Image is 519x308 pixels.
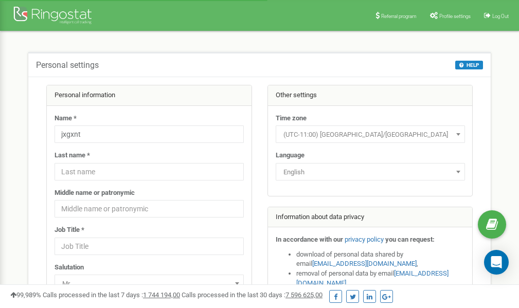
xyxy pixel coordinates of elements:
strong: In accordance with our [276,235,343,243]
div: Other settings [268,85,473,106]
li: download of personal data shared by email , [296,250,465,269]
span: (UTC-11:00) Pacific/Midway [276,125,465,143]
span: English [276,163,465,180]
button: HELP [455,61,483,69]
label: Middle name or patronymic [55,188,135,198]
span: English [279,165,461,179]
span: 99,989% [10,291,41,299]
label: Time zone [276,114,307,123]
span: Log Out [492,13,509,19]
span: (UTC-11:00) Pacific/Midway [279,128,461,142]
label: Job Title * [55,225,84,235]
input: Last name [55,163,244,180]
label: Last name * [55,151,90,160]
input: Name [55,125,244,143]
a: privacy policy [345,235,384,243]
div: Information about data privacy [268,207,473,228]
span: Referral program [381,13,417,19]
div: Open Intercom Messenger [484,250,509,275]
span: Calls processed in the last 7 days : [43,291,180,299]
span: Profile settings [439,13,471,19]
span: Calls processed in the last 30 days : [182,291,323,299]
label: Salutation [55,263,84,273]
a: [EMAIL_ADDRESS][DOMAIN_NAME] [312,260,417,267]
input: Middle name or patronymic [55,200,244,218]
strong: you can request: [385,235,435,243]
u: 1 744 194,00 [143,291,180,299]
span: Mr. [55,275,244,292]
label: Name * [55,114,77,123]
h5: Personal settings [36,61,99,70]
label: Language [276,151,305,160]
input: Job Title [55,238,244,255]
li: removal of personal data by email , [296,269,465,288]
span: Mr. [58,277,240,291]
div: Personal information [47,85,252,106]
u: 7 596 625,00 [285,291,323,299]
